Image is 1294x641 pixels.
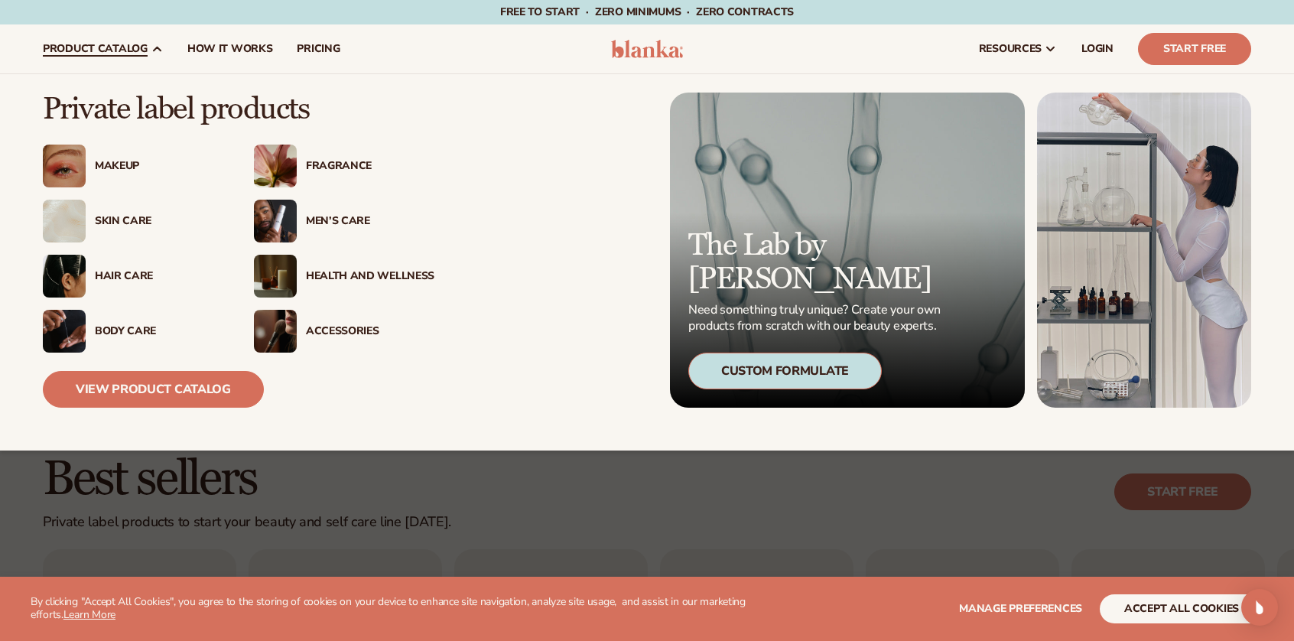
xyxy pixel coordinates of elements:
span: resources [979,43,1042,55]
img: Female with glitter eye makeup. [43,145,86,187]
a: Cream moisturizer swatch. Skin Care [43,200,223,242]
span: pricing [297,43,340,55]
div: Custom Formulate [688,353,882,389]
a: Learn More [63,607,115,622]
img: Female in lab with equipment. [1037,93,1251,408]
a: How It Works [175,24,285,73]
img: Candles and incense on table. [254,255,297,298]
span: How It Works [187,43,273,55]
img: Cream moisturizer swatch. [43,200,86,242]
div: Body Care [95,325,223,338]
a: Pink blooming flower. Fragrance [254,145,434,187]
a: Female with glitter eye makeup. Makeup [43,145,223,187]
span: Free to start · ZERO minimums · ZERO contracts [500,5,794,19]
img: Female with makeup brush. [254,310,297,353]
a: View Product Catalog [43,371,264,408]
a: Male hand applying moisturizer. Body Care [43,310,223,353]
img: logo [611,40,684,58]
div: Men’s Care [306,215,434,228]
button: Manage preferences [959,594,1082,623]
div: Health And Wellness [306,270,434,283]
a: Female hair pulled back with clips. Hair Care [43,255,223,298]
span: product catalog [43,43,148,55]
a: resources [967,24,1069,73]
img: Male holding moisturizer bottle. [254,200,297,242]
div: Open Intercom Messenger [1241,589,1278,626]
p: The Lab by [PERSON_NAME] [688,229,945,296]
p: By clicking "Accept All Cookies", you agree to the storing of cookies on your device to enhance s... [31,596,758,622]
p: Need something truly unique? Create your own products from scratch with our beauty experts. [688,302,945,334]
a: Microscopic product formula. The Lab by [PERSON_NAME] Need something truly unique? Create your ow... [670,93,1025,408]
div: Accessories [306,325,434,338]
img: Pink blooming flower. [254,145,297,187]
span: Manage preferences [959,601,1082,616]
a: Female with makeup brush. Accessories [254,310,434,353]
span: LOGIN [1081,43,1114,55]
button: accept all cookies [1100,594,1263,623]
p: Private label products [43,93,434,126]
a: LOGIN [1069,24,1126,73]
div: Fragrance [306,160,434,173]
a: Start Free [1138,33,1251,65]
a: product catalog [31,24,175,73]
img: Female hair pulled back with clips. [43,255,86,298]
div: Skin Care [95,215,223,228]
img: Male hand applying moisturizer. [43,310,86,353]
a: pricing [284,24,352,73]
div: Hair Care [95,270,223,283]
a: Candles and incense on table. Health And Wellness [254,255,434,298]
a: Male holding moisturizer bottle. Men’s Care [254,200,434,242]
div: Makeup [95,160,223,173]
